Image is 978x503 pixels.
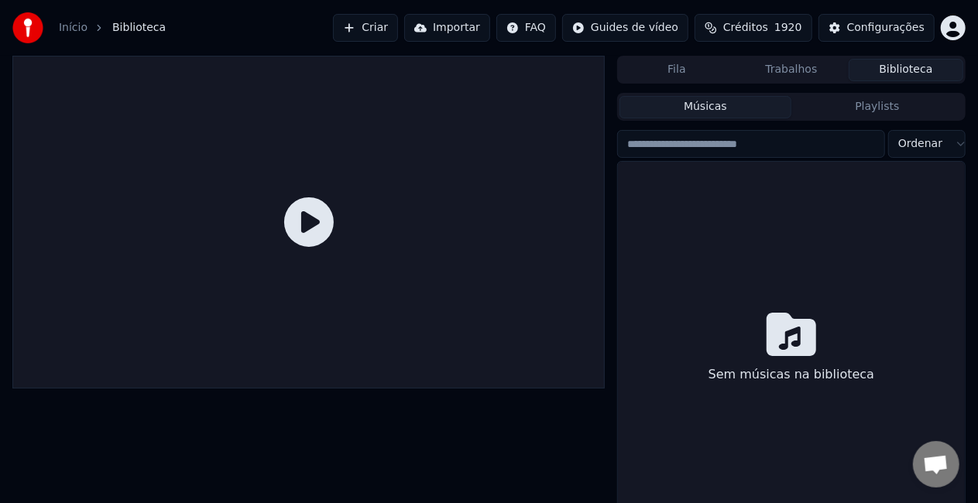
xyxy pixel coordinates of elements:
span: Biblioteca [112,20,166,36]
button: Playlists [791,96,963,118]
button: Fila [619,59,734,81]
button: FAQ [496,14,556,42]
nav: breadcrumb [59,20,166,36]
button: Criar [333,14,398,42]
div: Configurações [847,20,925,36]
div: Open chat [913,441,959,488]
button: Importar [404,14,490,42]
span: Créditos [723,20,768,36]
span: 1920 [774,20,802,36]
button: Configurações [818,14,935,42]
a: Início [59,20,88,36]
button: Créditos1920 [695,14,812,42]
button: Biblioteca [849,59,963,81]
button: Músicas [619,96,791,118]
button: Guides de vídeo [562,14,688,42]
span: Ordenar [898,136,942,152]
div: Sem músicas na biblioteca [702,359,880,390]
button: Trabalhos [734,59,849,81]
img: youka [12,12,43,43]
